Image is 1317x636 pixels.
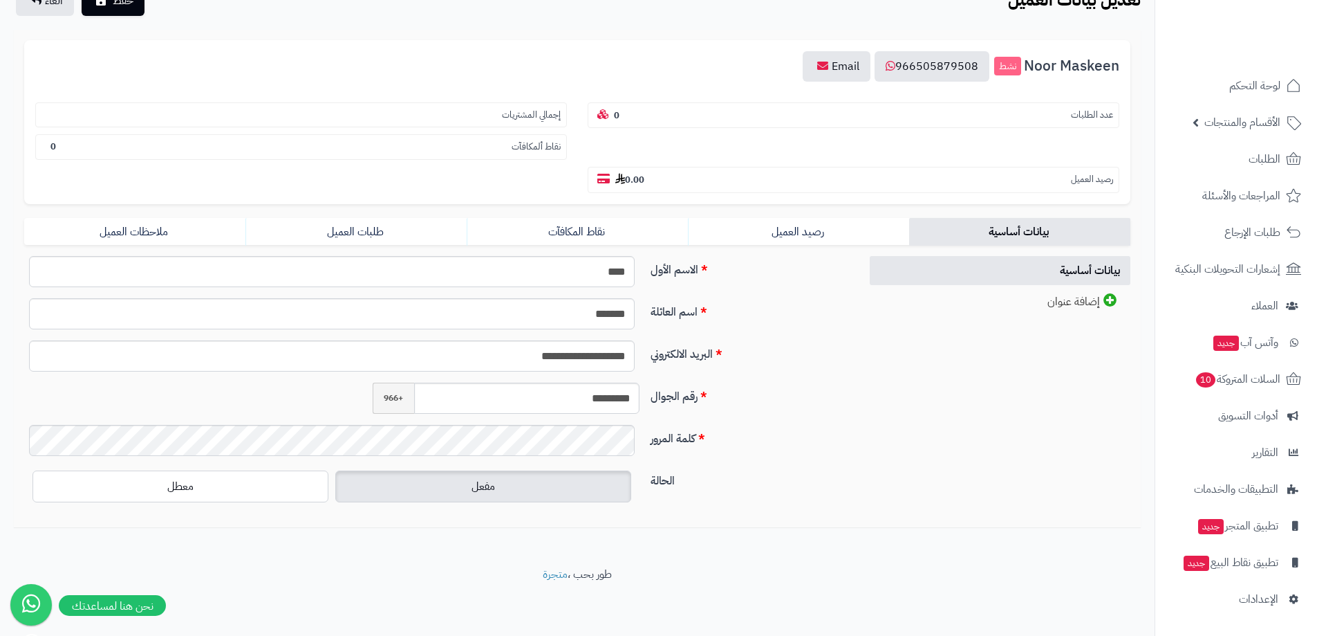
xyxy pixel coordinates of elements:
[1194,480,1278,499] span: التطبيقات والخدمات
[502,109,561,122] small: إجمالي المشتريات
[1024,58,1119,74] span: Noor Maskeen
[1218,406,1278,426] span: أدوات التسويق
[1164,583,1309,616] a: الإعدادات
[1175,260,1280,279] span: إشعارات التحويلات البنكية
[467,218,688,246] a: نقاط المكافآت
[615,173,644,186] b: 0.00
[1204,113,1280,132] span: الأقسام والمنتجات
[1239,590,1278,609] span: الإعدادات
[645,425,854,447] label: كلمة المرور
[1164,546,1309,579] a: تطبيق نقاط البيعجديد
[1184,556,1209,571] span: جديد
[1164,326,1309,359] a: وآتس آبجديد
[1164,143,1309,176] a: الطلبات
[645,256,854,278] label: الاسم الأول
[1224,223,1280,242] span: طلبات الإرجاع
[870,287,1131,317] a: إضافة عنوان
[1196,372,1215,388] span: 10
[645,467,854,489] label: الحالة
[645,383,854,405] label: رقم الجوال
[373,383,414,414] span: +966
[1212,333,1278,352] span: وآتس آب
[1164,436,1309,469] a: التقارير
[1164,179,1309,212] a: المراجعات والأسئلة
[1198,519,1224,534] span: جديد
[909,218,1130,246] a: بيانات أساسية
[24,218,245,246] a: ملاحظات العميل
[1182,553,1278,572] span: تطبيق نقاط البيع
[50,140,56,153] b: 0
[1202,186,1280,206] span: المراجعات والأسئلة
[1229,76,1280,96] span: لوحة التحكم
[1249,149,1280,169] span: الطلبات
[512,140,561,154] small: نقاط ألمكافآت
[245,218,467,246] a: طلبات العميل
[1195,370,1280,389] span: السلات المتروكة
[1164,509,1309,543] a: تطبيق المتجرجديد
[471,478,495,495] span: مفعل
[1071,109,1113,122] small: عدد الطلبات
[1164,216,1309,249] a: طلبات الإرجاع
[1164,399,1309,433] a: أدوات التسويق
[1251,296,1278,316] span: العملاء
[1071,173,1113,186] small: رصيد العميل
[803,51,870,82] a: Email
[1164,69,1309,102] a: لوحة التحكم
[1164,253,1309,286] a: إشعارات التحويلات البنكية
[870,256,1131,286] a: بيانات أساسية
[1252,443,1278,462] span: التقارير
[543,566,568,583] a: متجرة
[645,340,854,363] label: البريد الالكتروني
[875,51,989,82] a: 966505879508
[994,57,1021,76] small: نشط
[1164,289,1309,322] a: العملاء
[688,218,909,246] a: رصيد العميل
[1164,473,1309,506] a: التطبيقات والخدمات
[1213,336,1239,351] span: جديد
[1197,516,1278,536] span: تطبيق المتجر
[1164,363,1309,396] a: السلات المتروكة10
[1223,35,1304,64] img: logo-2.png
[645,298,854,320] label: اسم العائلة
[167,478,194,495] span: معطل
[614,109,619,122] b: 0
